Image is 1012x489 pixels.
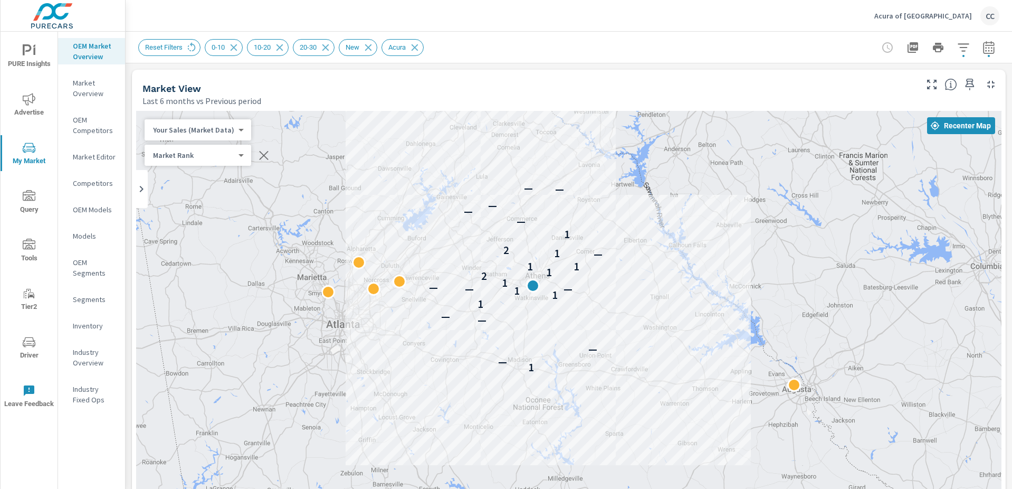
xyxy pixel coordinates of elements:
button: Make Fullscreen [923,76,940,93]
span: Reset Filters [139,43,189,51]
p: — [517,215,526,228]
span: Save this to your personalized report [961,76,978,93]
p: 1 [546,266,552,279]
span: My Market [4,142,54,167]
p: Industry Fixed Ops [73,384,117,405]
button: "Export Report to PDF" [902,37,923,58]
p: — [588,343,597,356]
div: OEM Competitors [58,112,125,138]
p: — [464,205,473,218]
span: Recenter Map [931,121,991,130]
div: CC [980,6,999,25]
div: 0-10 [205,39,243,56]
p: 1 [502,277,508,289]
div: Industry Overview [58,344,125,371]
p: 1 [554,247,560,260]
div: Industry Fixed Ops [58,381,125,408]
div: OEM Models [58,202,125,218]
span: Query [4,190,54,216]
button: Recenter Map [927,117,995,134]
div: Market Editor [58,149,125,165]
span: Tools [4,239,54,265]
div: OEM Market Overview [58,38,125,64]
p: — [594,248,603,261]
p: 1 [478,298,483,311]
button: Select Date Range [978,37,999,58]
p: Inventory [73,321,117,331]
p: — [465,283,474,296]
div: 10-20 [247,39,289,56]
p: Market Rank [153,151,234,160]
p: Models [73,231,117,241]
button: Minimize Widget [982,76,999,93]
p: 2 [503,244,509,257]
h5: Market View [142,83,201,94]
p: 1 [530,281,536,294]
p: OEM Models [73,204,117,215]
p: — [524,182,533,195]
span: 10-20 [247,43,277,51]
div: Inventory [58,318,125,334]
span: Driver [4,336,54,362]
span: 20-30 [293,43,323,51]
p: Acura of [GEOGRAPHIC_DATA] [874,11,972,21]
div: 20-30 [293,39,335,56]
p: 1 [528,361,534,374]
p: — [441,311,450,323]
p: Competitors [73,178,117,189]
span: New [339,43,366,51]
p: — [429,281,438,294]
p: 2 [481,270,487,283]
p: — [478,314,486,327]
span: Tier2 [4,287,54,313]
p: OEM Competitors [73,115,117,136]
p: Market Editor [73,152,117,162]
p: Market Overview [73,78,117,99]
p: Last 6 months vs Previous period [142,95,261,107]
span: Leave Feedback [4,384,54,410]
button: Print Report [928,37,949,58]
p: 1 [574,260,579,273]
span: PURE Insights [4,44,54,70]
span: Find the biggest opportunities in your market for your inventory. Understand by postal code where... [944,78,957,91]
div: Reset Filters [138,39,201,56]
div: nav menu [1,32,58,420]
p: — [555,183,564,196]
div: OEM Segments [58,255,125,281]
div: Segments [58,291,125,307]
p: OEM Market Overview [73,41,117,62]
p: — [564,283,572,296]
p: 1 [552,289,558,302]
div: Your Sales (Market Data) [145,125,243,135]
div: Market Overview [58,75,125,101]
p: — [488,200,497,212]
div: Acura [381,39,424,56]
div: Competitors [58,175,125,191]
p: Industry Overview [73,347,117,368]
span: Acura [382,43,412,51]
div: New [339,39,377,56]
p: 1 [564,228,570,241]
p: 1 [527,260,533,273]
p: Your Sales (Market Data) [153,125,234,135]
p: Segments [73,294,117,305]
span: 0-10 [205,43,231,51]
p: 1 [514,285,520,297]
button: Apply Filters [953,37,974,58]
span: Advertise [4,93,54,119]
p: — [498,356,507,369]
p: OEM Segments [73,257,117,278]
div: Models [58,228,125,244]
div: Your Sales (Market Data) [145,151,243,161]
